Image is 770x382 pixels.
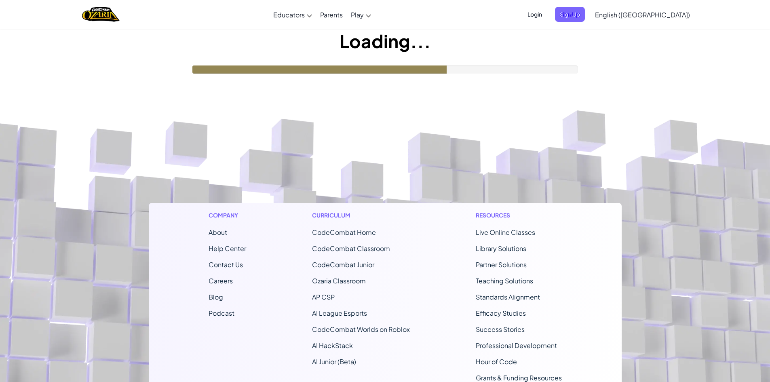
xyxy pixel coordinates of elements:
[476,341,557,350] a: Professional Development
[209,211,246,219] h1: Company
[476,293,540,301] a: Standards Alignment
[312,211,410,219] h1: Curriculum
[351,11,364,19] span: Play
[476,276,533,285] a: Teaching Solutions
[312,309,367,317] a: AI League Esports
[209,276,233,285] a: Careers
[209,309,234,317] a: Podcast
[312,293,335,301] a: AP CSP
[209,260,243,269] span: Contact Us
[312,260,374,269] a: CodeCombat Junior
[316,4,347,25] a: Parents
[209,244,246,253] a: Help Center
[82,6,120,23] img: Home
[523,7,547,22] button: Login
[312,244,390,253] a: CodeCombat Classroom
[347,4,375,25] a: Play
[595,11,690,19] span: English ([GEOGRAPHIC_DATA])
[312,228,376,236] span: CodeCombat Home
[476,374,562,382] a: Grants & Funding Resources
[591,4,694,25] a: English ([GEOGRAPHIC_DATA])
[476,228,535,236] a: Live Online Classes
[476,211,562,219] h1: Resources
[555,7,585,22] button: Sign Up
[476,357,517,366] a: Hour of Code
[269,4,316,25] a: Educators
[312,341,353,350] a: AI HackStack
[209,228,227,236] a: About
[273,11,305,19] span: Educators
[312,357,356,366] a: AI Junior (Beta)
[312,276,366,285] a: Ozaria Classroom
[312,325,410,333] a: CodeCombat Worlds on Roblox
[476,244,526,253] a: Library Solutions
[476,260,527,269] a: Partner Solutions
[476,325,525,333] a: Success Stories
[82,6,120,23] a: Ozaria by CodeCombat logo
[476,309,526,317] a: Efficacy Studies
[209,293,223,301] a: Blog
